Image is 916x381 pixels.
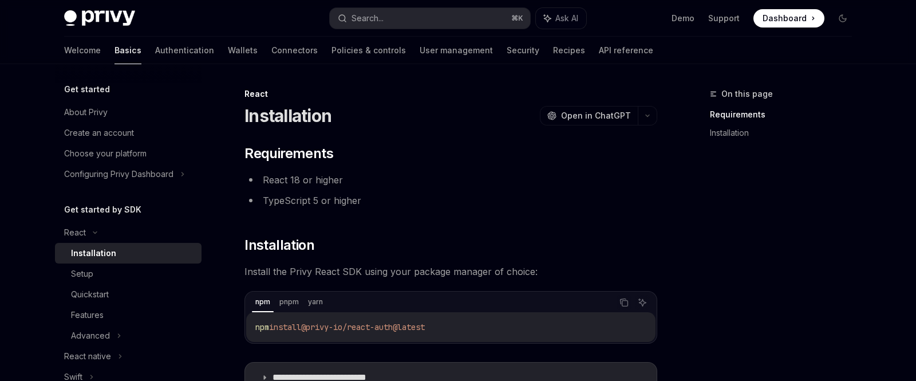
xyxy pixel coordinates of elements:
a: Choose your platform [55,143,202,164]
div: Search... [352,11,384,25]
span: Installation [244,236,314,254]
h1: Installation [244,105,331,126]
a: Demo [672,13,694,24]
a: Basics [114,37,141,64]
button: Copy the contents from the code block [617,295,631,310]
a: Welcome [64,37,101,64]
a: Installation [710,124,861,142]
li: TypeScript 5 or higher [244,193,657,209]
a: Policies & controls [331,37,406,64]
span: Requirements [244,144,333,163]
a: Recipes [553,37,585,64]
div: Choose your platform [64,147,147,160]
div: Features [71,308,104,322]
div: React native [64,349,111,363]
a: Installation [55,243,202,264]
a: Wallets [228,37,258,64]
h5: Get started by SDK [64,203,141,217]
div: About Privy [64,105,108,119]
div: React [244,88,657,100]
div: Setup [71,267,93,281]
h5: Get started [64,83,110,96]
span: npm [255,322,269,332]
a: Connectors [271,37,318,64]
span: Ask AI [555,13,578,24]
div: Installation [71,246,116,260]
span: Open in ChatGPT [561,110,631,121]
div: pnpm [276,295,302,309]
span: Dashboard [763,13,807,24]
div: yarn [305,295,326,309]
div: npm [252,295,274,309]
button: Search...⌘K [330,8,530,29]
span: On this page [721,87,773,101]
div: Advanced [71,329,110,343]
div: Create an account [64,126,134,140]
a: Security [507,37,539,64]
a: Create an account [55,123,202,143]
a: Requirements [710,105,861,124]
a: API reference [599,37,653,64]
span: install [269,322,301,332]
li: React 18 or higher [244,172,657,188]
button: Toggle dark mode [834,9,852,28]
button: Ask AI [536,8,586,29]
a: Support [708,13,740,24]
div: Quickstart [71,288,109,301]
a: Features [55,305,202,325]
a: About Privy [55,102,202,123]
a: Dashboard [753,9,824,28]
div: React [64,226,86,239]
div: Configuring Privy Dashboard [64,167,173,181]
a: Setup [55,264,202,284]
span: Install the Privy React SDK using your package manager of choice: [244,264,657,280]
span: @privy-io/react-auth@latest [301,322,425,332]
span: ⌘ K [511,14,523,23]
img: dark logo [64,10,135,26]
button: Ask AI [635,295,650,310]
a: User management [420,37,493,64]
a: Quickstart [55,284,202,305]
button: Open in ChatGPT [540,106,638,125]
a: Authentication [155,37,214,64]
